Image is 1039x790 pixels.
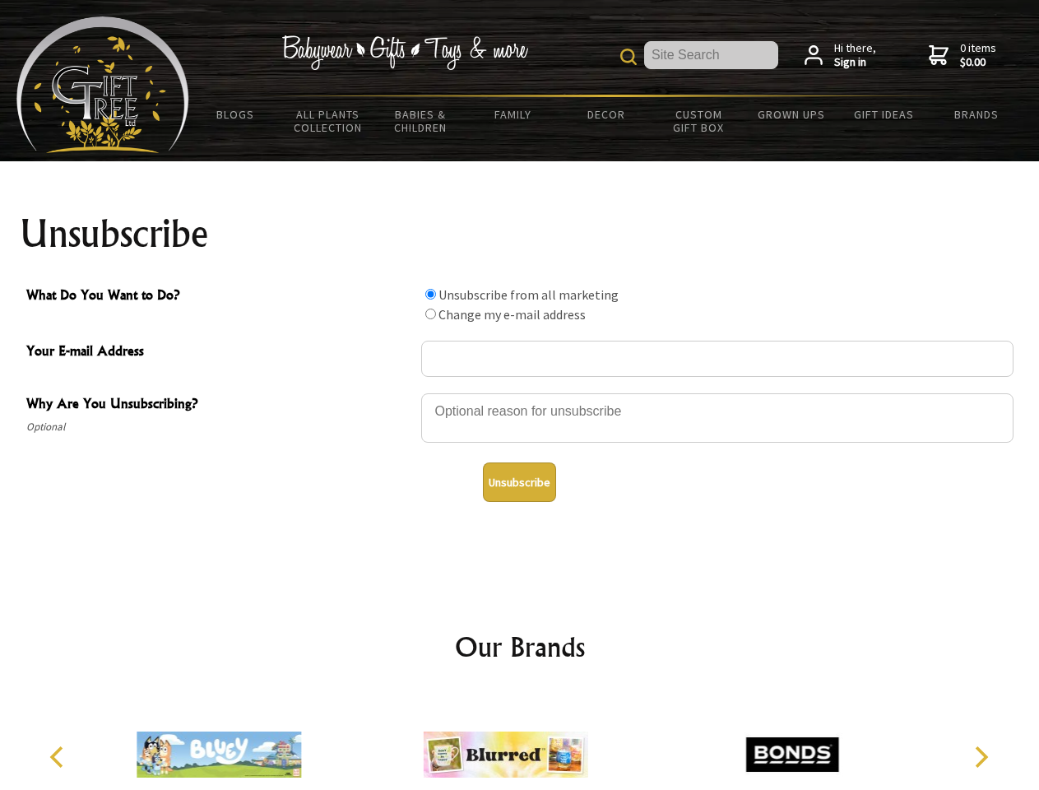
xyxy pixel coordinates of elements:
[929,41,996,70] a: 0 items$0.00
[26,341,413,365] span: Your E-mail Address
[425,289,436,300] input: What Do You Want to Do?
[962,739,999,775] button: Next
[16,16,189,153] img: Babyware - Gifts - Toys and more...
[837,97,930,132] a: Gift Ideas
[744,97,837,132] a: Grown Ups
[960,55,996,70] strong: $0.00
[41,739,77,775] button: Previous
[374,97,467,145] a: Babies & Children
[425,309,436,319] input: What Do You Want to Do?
[281,35,528,70] img: Babywear - Gifts - Toys & more
[20,214,1020,253] h1: Unsubscribe
[834,41,876,70] span: Hi there,
[26,393,413,417] span: Why Are You Unsubscribing?
[421,341,1013,377] input: Your E-mail Address
[483,462,556,502] button: Unsubscribe
[620,49,637,65] img: product search
[652,97,745,145] a: Custom Gift Box
[438,286,619,303] label: Unsubscribe from all marketing
[467,97,560,132] a: Family
[26,285,413,309] span: What Do You Want to Do?
[644,41,778,69] input: Site Search
[834,55,876,70] strong: Sign in
[282,97,375,145] a: All Plants Collection
[930,97,1023,132] a: Brands
[438,306,586,323] label: Change my e-mail address
[26,417,413,437] span: Optional
[559,97,652,132] a: Decor
[421,393,1013,443] textarea: Why Are You Unsubscribing?
[189,97,282,132] a: BLOGS
[33,627,1007,667] h2: Our Brands
[960,40,996,70] span: 0 items
[805,41,876,70] a: Hi there,Sign in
